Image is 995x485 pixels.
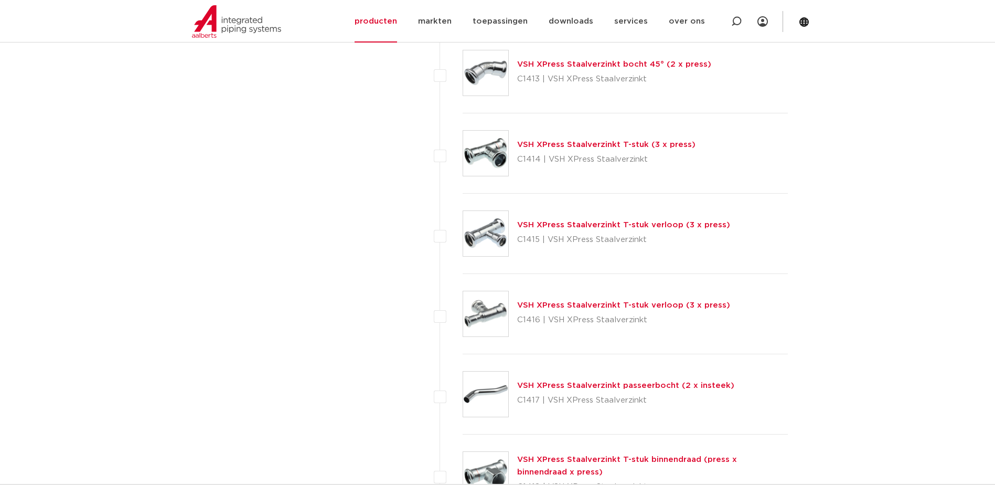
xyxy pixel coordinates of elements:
p: C1413 | VSH XPress Staalverzinkt [517,71,711,88]
p: C1417 | VSH XPress Staalverzinkt [517,392,734,409]
a: VSH XPress Staalverzinkt T-stuk verloop (3 x press) [517,221,730,229]
a: VSH XPress Staalverzinkt bocht 45° (2 x press) [517,60,711,68]
img: Thumbnail for VSH XPress Staalverzinkt T-stuk verloop (3 x press) [463,211,508,256]
img: Thumbnail for VSH XPress Staalverzinkt passeerbocht (2 x insteek) [463,372,508,417]
a: VSH XPress Staalverzinkt T-stuk verloop (3 x press) [517,301,730,309]
a: VSH XPress Staalverzinkt passeerbocht (2 x insteek) [517,382,734,389]
img: Thumbnail for VSH XPress Staalverzinkt bocht 45° (2 x press) [463,50,508,96]
p: C1414 | VSH XPress Staalverzinkt [517,151,696,168]
a: VSH XPress Staalverzinkt T-stuk (3 x press) [517,141,696,149]
a: VSH XPress Staalverzinkt T-stuk binnendraad (press x binnendraad x press) [517,456,737,476]
img: Thumbnail for VSH XPress Staalverzinkt T-stuk verloop (3 x press) [463,291,508,336]
img: Thumbnail for VSH XPress Staalverzinkt T-stuk (3 x press) [463,131,508,176]
p: C1416 | VSH XPress Staalverzinkt [517,312,730,329]
p: C1415 | VSH XPress Staalverzinkt [517,231,730,248]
